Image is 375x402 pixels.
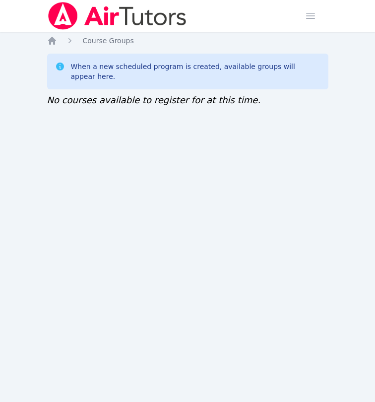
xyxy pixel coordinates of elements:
[47,36,328,46] nav: Breadcrumb
[47,95,261,105] span: No courses available to register for at this time.
[71,62,320,81] div: When a new scheduled program is created, available groups will appear here.
[83,36,134,46] a: Course Groups
[83,37,134,45] span: Course Groups
[47,2,187,30] img: Air Tutors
